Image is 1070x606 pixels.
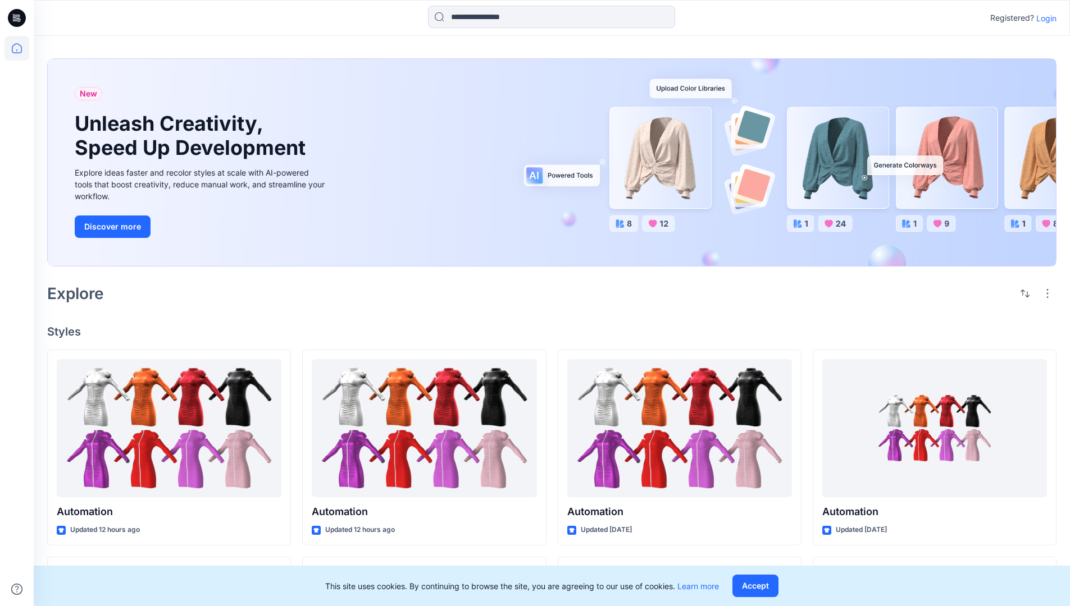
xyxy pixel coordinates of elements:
p: Updated [DATE] [836,524,887,536]
span: New [80,87,97,100]
h2: Explore [47,284,104,302]
p: This site uses cookies. By continuing to browse the site, you are agreeing to our use of cookies. [325,580,719,592]
p: Automation [567,504,792,520]
p: Login [1036,12,1057,24]
a: Automation [822,359,1047,498]
p: Automation [822,504,1047,520]
button: Accept [732,575,778,597]
p: Registered? [990,11,1034,25]
a: Automation [567,359,792,498]
a: Automation [312,359,536,498]
h4: Styles [47,325,1057,338]
h1: Unleash Creativity, Speed Up Development [75,112,311,160]
a: Discover more [75,215,327,238]
button: Discover more [75,215,151,238]
p: Automation [312,504,536,520]
p: Updated 12 hours ago [70,524,140,536]
p: Automation [57,504,281,520]
p: Updated [DATE] [581,524,632,536]
p: Updated 12 hours ago [325,524,395,536]
div: Explore ideas faster and recolor styles at scale with AI-powered tools that boost creativity, red... [75,167,327,202]
a: Learn more [677,581,719,591]
a: Automation [57,359,281,498]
